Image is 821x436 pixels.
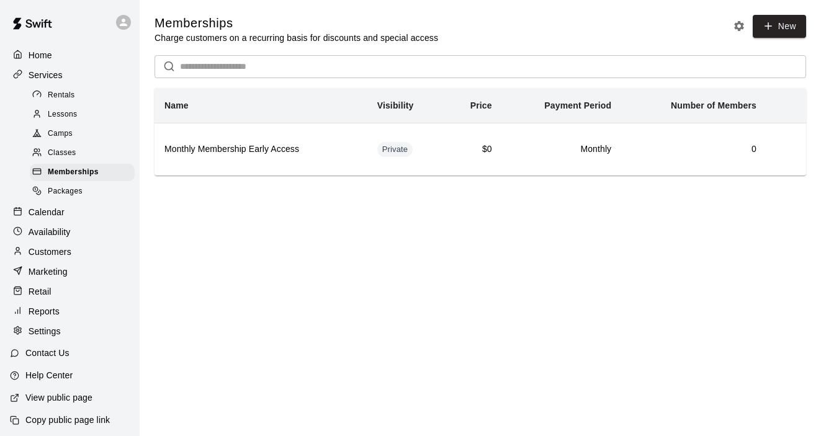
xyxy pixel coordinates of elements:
[10,223,130,241] a: Availability
[29,69,63,81] p: Services
[10,203,130,221] a: Calendar
[48,109,78,121] span: Lessons
[29,265,68,278] p: Marketing
[48,166,99,179] span: Memberships
[470,100,492,110] b: Price
[29,246,71,258] p: Customers
[30,87,135,104] div: Rentals
[29,325,61,337] p: Settings
[671,100,756,110] b: Number of Members
[30,164,135,181] div: Memberships
[30,182,140,202] a: Packages
[155,32,438,44] p: Charge customers on a recurring basis for discounts and special access
[29,305,60,318] p: Reports
[48,185,83,198] span: Packages
[10,302,130,321] a: Reports
[48,147,76,159] span: Classes
[631,143,756,156] h6: 0
[29,49,52,61] p: Home
[155,15,438,32] h5: Memberships
[29,285,52,298] p: Retail
[377,144,413,156] span: Private
[30,86,140,105] a: Rentals
[377,142,413,157] div: This membership is hidden from the memberships page
[10,66,130,84] a: Services
[29,206,65,218] p: Calendar
[30,125,140,144] a: Camps
[30,183,135,200] div: Packages
[30,125,135,143] div: Camps
[10,242,130,261] a: Customers
[48,89,75,102] span: Rentals
[25,369,73,381] p: Help Center
[10,46,130,65] a: Home
[10,322,130,340] a: Settings
[25,347,70,359] p: Contact Us
[25,391,92,404] p: View public page
[164,143,357,156] h6: Monthly Membership Early Access
[512,143,611,156] h6: Monthly
[155,88,806,176] table: simple table
[25,414,110,426] p: Copy public page link
[455,143,492,156] h6: $0
[30,105,140,124] a: Lessons
[753,15,806,38] a: New
[730,17,748,35] button: Memberships settings
[377,100,414,110] b: Visibility
[30,106,135,123] div: Lessons
[10,282,130,301] a: Retail
[164,100,189,110] b: Name
[30,145,135,162] div: Classes
[48,128,73,140] span: Camps
[544,100,611,110] b: Payment Period
[30,163,140,182] a: Memberships
[30,144,140,163] a: Classes
[29,226,71,238] p: Availability
[10,262,130,281] a: Marketing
